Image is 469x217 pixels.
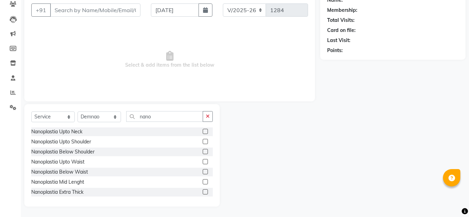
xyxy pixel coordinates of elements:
span: Select & add items from the list below [31,25,308,94]
div: Nanoplastia Upto Neck [31,128,82,135]
div: Card on file: [327,27,356,34]
button: +91 [31,3,51,17]
div: Last Visit: [327,37,350,44]
div: Nanoplastia Upto Waist [31,158,84,166]
div: Points: [327,47,343,54]
input: Search or Scan [126,111,203,122]
div: Nanoplastia Mid Lenght [31,178,84,186]
input: Search by Name/Mobile/Email/Code [50,3,140,17]
div: Nanoplastia Below Shoulder [31,148,95,156]
div: Membership: [327,7,357,14]
div: Nanoplastia Below Waist [31,168,88,176]
div: Nanoplastia Extra Thick [31,189,83,196]
div: Total Visits: [327,17,355,24]
div: Nanoplastia Upto Shoulder [31,138,91,145]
